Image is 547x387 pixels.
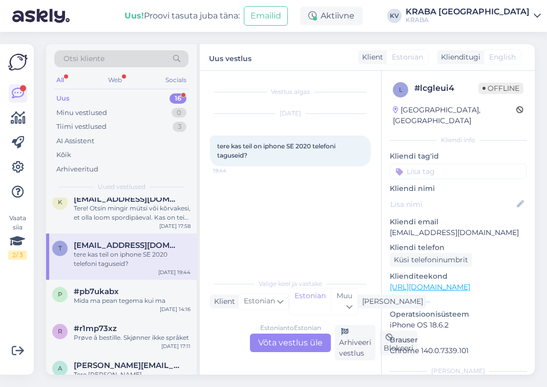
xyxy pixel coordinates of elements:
[74,195,180,204] span: kivirahkmirtelmia@gmail.com
[173,122,186,132] div: 3
[163,73,188,87] div: Socials
[335,325,375,360] div: Arhiveeri vestlus
[478,83,523,94] span: Offline
[406,16,530,24] div: KRABA
[489,52,516,63] span: English
[158,268,191,276] div: [DATE] 19:44
[300,7,363,25] div: Aktiivne
[244,6,288,26] button: Emailid
[390,320,527,331] p: iPhone OS 18.6.2
[124,11,144,21] b: Uus!
[380,331,417,355] div: Blokeeri
[58,291,62,298] span: p
[98,182,145,191] span: Uued vestlused
[390,309,527,320] p: Operatsioonisüsteem
[289,288,331,315] div: Estonian
[106,73,124,87] div: Web
[390,227,527,238] p: [EMAIL_ADDRESS][DOMAIN_NAME]
[393,105,516,126] div: [GEOGRAPHIC_DATA], [GEOGRAPHIC_DATA]
[8,214,27,260] div: Vaata siia
[58,198,62,206] span: k
[74,241,180,250] span: tere182@mail.ee
[210,279,371,288] div: Valige keel ja vastake
[74,296,191,305] div: Mida ma pean tegema kui ma
[358,296,423,307] div: [PERSON_NAME]
[74,204,191,222] div: Tere! Otsin mingir mütsi või kõrvakesi, et olla loom spordipäeval. Kas on teie poes oleks midagi ...
[56,93,70,104] div: Uus
[64,53,104,64] span: Otsi kliente
[399,86,403,93] span: l
[58,364,62,372] span: a
[56,108,107,118] div: Minu vestlused
[217,142,337,159] span: tere kas teil on iphone SE 2020 telefoni taguseid?
[390,296,527,305] p: Vaata edasi ...
[392,52,423,63] span: Estonian
[74,361,180,370] span: allan.matt19@gmail.com
[74,324,117,333] span: #r1mp73xz
[210,109,371,118] div: [DATE]
[336,291,352,300] span: Muu
[390,151,527,162] p: Kliendi tag'id
[437,52,480,63] div: Klienditugi
[244,296,275,307] span: Estonian
[390,242,527,253] p: Kliendi telefon
[390,282,470,292] a: [URL][DOMAIN_NAME]
[56,164,98,175] div: Arhiveeritud
[160,305,191,313] div: [DATE] 14:16
[56,150,71,160] div: Kõik
[58,244,62,252] span: t
[124,10,240,22] div: Proovi tasuta juba täna:
[213,167,251,175] span: 19:44
[210,296,235,307] div: Klient
[260,323,321,333] div: Estonian to Estonian
[172,108,186,118] div: 0
[210,87,371,96] div: Vestlus algas
[8,52,28,72] img: Askly Logo
[390,136,527,145] div: Kliendi info
[390,366,527,376] div: [PERSON_NAME]
[56,122,107,132] div: Tiimi vestlused
[74,333,191,342] div: Prøve å bestille. Skjønner ikke språket
[209,50,251,64] label: Uus vestlus
[406,8,541,24] a: KRABA [GEOGRAPHIC_DATA]KRABA
[74,287,119,296] span: #pb7ukabx
[390,183,527,194] p: Kliendi nimi
[358,52,383,63] div: Klient
[387,9,402,23] div: KV
[74,250,191,268] div: tere kas teil on iphone SE 2020 telefoni taguseid?
[170,93,186,104] div: 16
[414,82,478,94] div: # lcgleui4
[54,73,66,87] div: All
[406,8,530,16] div: KRABA [GEOGRAPHIC_DATA]
[390,345,527,356] p: Chrome 140.0.7339.101
[161,342,191,350] div: [DATE] 17:11
[390,253,472,267] div: Küsi telefoninumbrit
[390,271,527,282] p: Klienditeekond
[390,217,527,227] p: Kliendi email
[390,164,527,179] input: Lisa tag
[390,199,515,210] input: Lisa nimi
[159,222,191,230] div: [DATE] 17:58
[56,136,94,146] div: AI Assistent
[8,250,27,260] div: 2 / 3
[250,334,331,352] div: Võta vestlus üle
[390,335,527,345] p: Brauser
[58,327,62,335] span: r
